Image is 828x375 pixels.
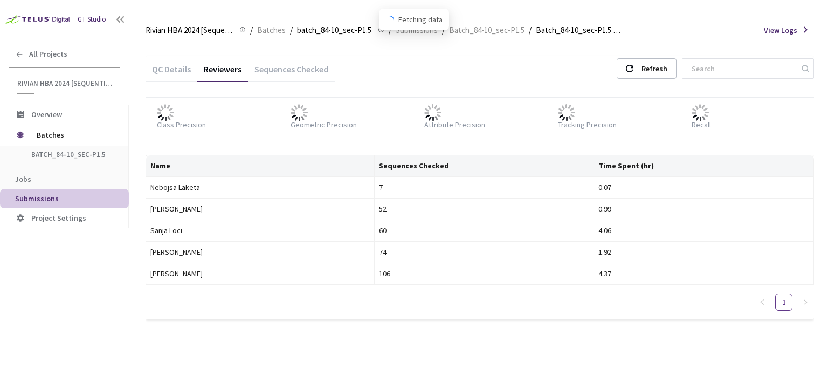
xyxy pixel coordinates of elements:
[379,203,590,215] div: 52
[754,294,771,311] li: Previous Page
[384,14,396,26] span: loading
[424,119,485,130] div: Attribute Precision
[297,24,371,37] span: batch_84-10_sec-P1.5
[146,155,375,177] th: Name
[290,24,293,37] li: /
[157,119,206,130] div: Class Precision
[536,24,623,37] span: Batch_84-10_sec-P1.5 QC - [DATE]
[447,24,527,36] a: Batch_84-10_sec-P1.5
[598,224,809,236] div: 4.06
[394,24,440,36] a: Submissions
[146,64,197,82] div: QC Details
[150,203,370,215] div: [PERSON_NAME]
[594,155,814,177] th: Time Spent (hr)
[150,268,370,279] div: [PERSON_NAME]
[641,59,667,78] div: Refresh
[754,294,771,311] button: left
[150,224,370,236] div: Sanja Loci
[78,15,106,25] div: GT Studio
[598,246,809,258] div: 1.92
[379,181,590,193] div: 7
[257,24,286,37] span: Batches
[150,181,370,193] div: Nebojsa Laketa
[150,246,370,258] div: [PERSON_NAME]
[291,119,357,130] div: Geometric Precision
[146,24,233,37] span: Rivian HBA 2024 [Sequential]
[31,150,111,159] span: batch_84-10_sec-P1.5
[248,64,335,82] div: Sequences Checked
[398,13,443,25] span: Fetching data
[797,294,814,311] li: Next Page
[37,124,111,146] span: Batches
[449,24,525,37] span: Batch_84-10_sec-P1.5
[558,104,575,121] img: loader.gif
[379,268,590,279] div: 106
[759,299,765,305] span: left
[598,203,809,215] div: 0.99
[31,213,86,223] span: Project Settings
[802,299,809,305] span: right
[692,104,709,121] img: loader.gif
[375,155,595,177] th: Sequences Checked
[379,224,590,236] div: 60
[197,64,248,82] div: Reviewers
[424,104,441,121] img: loader.gif
[598,268,809,279] div: 4.37
[17,79,114,88] span: Rivian HBA 2024 [Sequential]
[558,119,617,130] div: Tracking Precision
[291,104,308,121] img: loader.gif
[685,59,800,78] input: Search
[15,194,59,203] span: Submissions
[797,294,814,311] button: right
[692,119,711,130] div: Recall
[776,294,792,310] a: 1
[250,24,253,37] li: /
[775,294,792,311] li: 1
[255,24,288,36] a: Batches
[15,174,31,184] span: Jobs
[379,246,590,258] div: 74
[29,50,67,59] span: All Projects
[529,24,532,37] li: /
[157,104,174,121] img: loader.gif
[31,110,62,119] span: Overview
[764,25,797,36] span: View Logs
[598,181,809,193] div: 0.07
